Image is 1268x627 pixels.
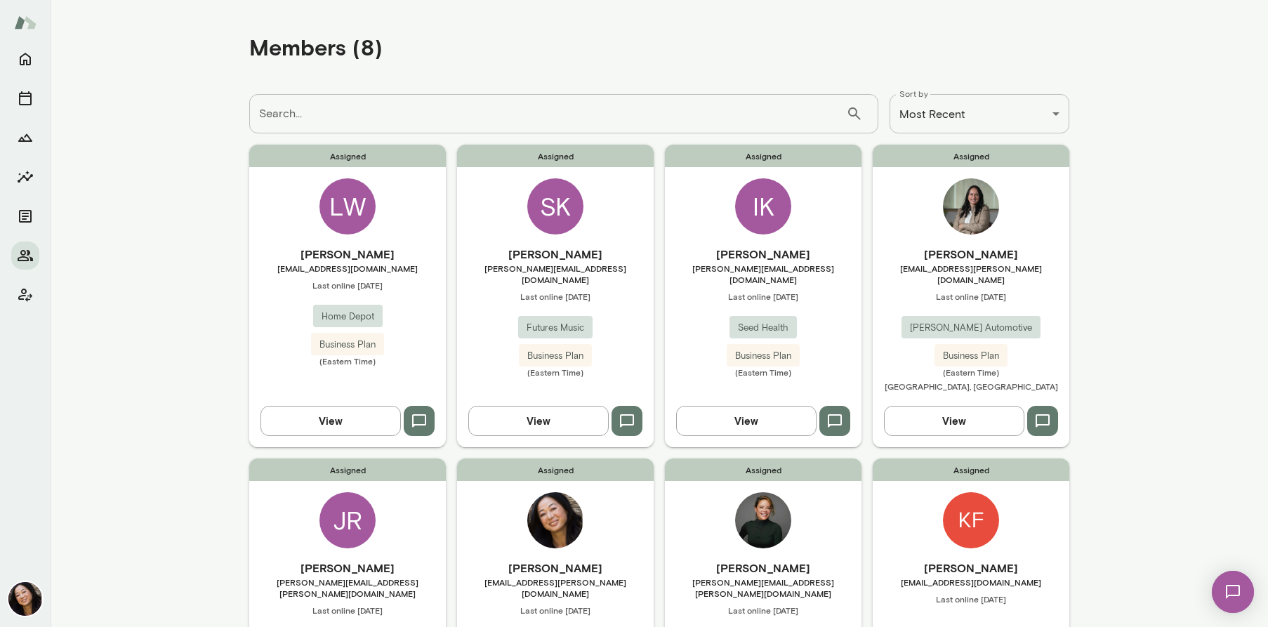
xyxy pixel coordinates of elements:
[943,492,999,548] img: Kara Felson
[899,88,928,100] label: Sort by
[11,242,39,270] button: Members
[11,163,39,191] button: Insights
[249,279,446,291] span: Last online [DATE]
[249,355,446,367] span: (Eastern Time)
[457,576,654,599] span: [EMAIL_ADDRESS][PERSON_NAME][DOMAIN_NAME]
[14,9,37,36] img: Mento
[873,593,1069,605] span: Last online [DATE]
[319,492,376,548] div: JR
[457,145,654,167] span: Assigned
[11,202,39,230] button: Documents
[873,458,1069,481] span: Assigned
[665,367,861,378] span: (Eastern Time)
[313,310,383,324] span: Home Depot
[665,605,861,616] span: Last online [DATE]
[873,263,1069,285] span: [EMAIL_ADDRESS][PERSON_NAME][DOMAIN_NAME]
[665,576,861,599] span: [PERSON_NAME][EMAIL_ADDRESS][PERSON_NAME][DOMAIN_NAME]
[11,281,39,309] button: Client app
[249,605,446,616] span: Last online [DATE]
[943,178,999,235] img: Nuan Openshaw-Dion
[527,492,583,548] img: Ming Chen
[249,246,446,263] h6: [PERSON_NAME]
[249,458,446,481] span: Assigned
[665,263,861,285] span: [PERSON_NAME][EMAIL_ADDRESS][DOMAIN_NAME]
[249,34,383,60] h4: Members (8)
[902,321,1041,335] span: [PERSON_NAME] Automotive
[8,582,42,616] img: Ming Chen
[676,406,817,435] button: View
[319,178,376,235] div: LW
[873,576,1069,588] span: [EMAIL_ADDRESS][DOMAIN_NAME]
[735,178,791,235] div: IK
[249,263,446,274] span: [EMAIL_ADDRESS][DOMAIN_NAME]
[11,124,39,152] button: Growth Plan
[457,291,654,302] span: Last online [DATE]
[884,406,1024,435] button: View
[665,291,861,302] span: Last online [DATE]
[890,94,1069,133] div: Most Recent
[527,178,583,235] div: SK
[457,367,654,378] span: (Eastern Time)
[885,381,1058,391] span: [GEOGRAPHIC_DATA], [GEOGRAPHIC_DATA]
[249,576,446,599] span: [PERSON_NAME][EMAIL_ADDRESS][PERSON_NAME][DOMAIN_NAME]
[873,145,1069,167] span: Assigned
[935,349,1008,363] span: Business Plan
[729,321,797,335] span: Seed Health
[249,145,446,167] span: Assigned
[873,560,1069,576] h6: [PERSON_NAME]
[457,605,654,616] span: Last online [DATE]
[260,406,401,435] button: View
[519,349,592,363] span: Business Plan
[11,45,39,73] button: Home
[735,492,791,548] img: Tara
[457,458,654,481] span: Assigned
[873,291,1069,302] span: Last online [DATE]
[665,560,861,576] h6: [PERSON_NAME]
[873,367,1069,378] span: (Eastern Time)
[665,246,861,263] h6: [PERSON_NAME]
[665,145,861,167] span: Assigned
[311,338,384,352] span: Business Plan
[249,560,446,576] h6: [PERSON_NAME]
[468,406,609,435] button: View
[665,458,861,481] span: Assigned
[457,246,654,263] h6: [PERSON_NAME]
[518,321,593,335] span: Futures Music
[727,349,800,363] span: Business Plan
[457,263,654,285] span: [PERSON_NAME][EMAIL_ADDRESS][DOMAIN_NAME]
[11,84,39,112] button: Sessions
[457,560,654,576] h6: [PERSON_NAME]
[873,246,1069,263] h6: [PERSON_NAME]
